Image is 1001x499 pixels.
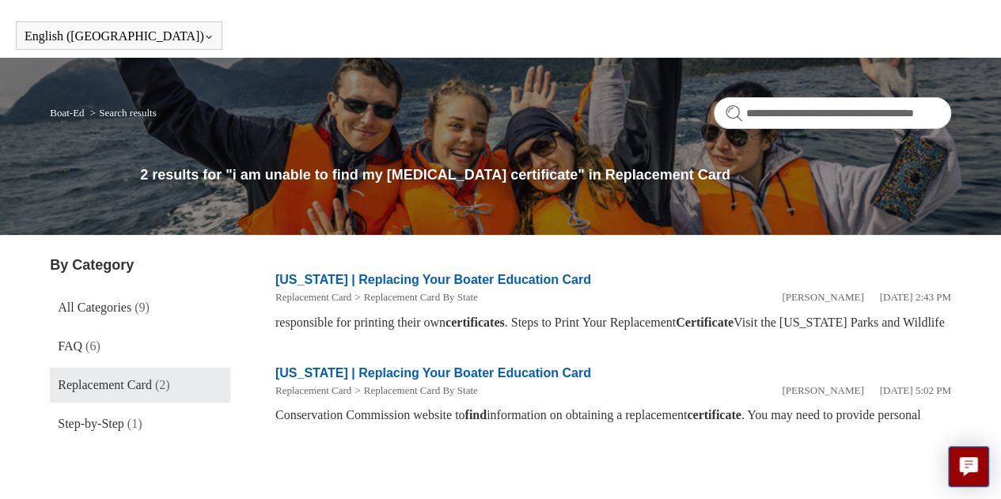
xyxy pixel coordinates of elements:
[782,289,863,305] li: [PERSON_NAME]
[275,366,591,380] a: [US_STATE] | Replacing Your Boater Education Card
[58,339,82,353] span: FAQ
[275,313,951,332] div: responsible for printing their own . Steps to Print Your Replacement Visit the [US_STATE] Parks a...
[58,417,124,430] span: Step-by-Step
[50,329,230,364] a: FAQ (6)
[50,107,87,119] li: Boat-Ed
[676,316,734,329] em: Certificate
[25,29,214,43] button: English ([GEOGRAPHIC_DATA])
[127,417,142,430] span: (1)
[275,383,351,399] li: Replacement Card
[351,383,477,399] li: Replacement Card By State
[275,384,351,396] a: Replacement Card
[364,291,478,303] a: Replacement Card By State
[50,107,84,119] a: Boat-Ed
[50,368,230,403] a: Replacement Card (2)
[58,301,131,314] span: All Categories
[446,316,505,329] em: certificates
[275,289,351,305] li: Replacement Card
[58,378,152,391] span: Replacement Card
[87,107,157,119] li: Search results
[275,273,591,286] a: [US_STATE] | Replacing Your Boater Education Card
[464,408,487,422] em: find
[275,291,351,303] a: Replacement Card
[879,384,950,396] time: 05/21/2024, 17:02
[50,406,230,441] a: Step-by-Step (1)
[50,290,230,325] a: All Categories (9)
[351,289,477,305] li: Replacement Card By State
[948,446,989,487] button: Live chat
[135,301,150,314] span: (9)
[714,97,951,129] input: Search
[50,255,230,276] h3: By Category
[275,406,951,425] div: Conservation Commission website to information on obtaining a replacement . You may need to provi...
[85,339,100,353] span: (6)
[140,164,951,186] h1: 2 results for "i am unable to find my [MEDICAL_DATA] certificate" in Replacement Card
[155,378,170,391] span: (2)
[879,291,950,303] time: 05/22/2024, 14:43
[687,408,741,422] em: certificate
[782,383,863,399] li: [PERSON_NAME]
[364,384,478,396] a: Replacement Card By State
